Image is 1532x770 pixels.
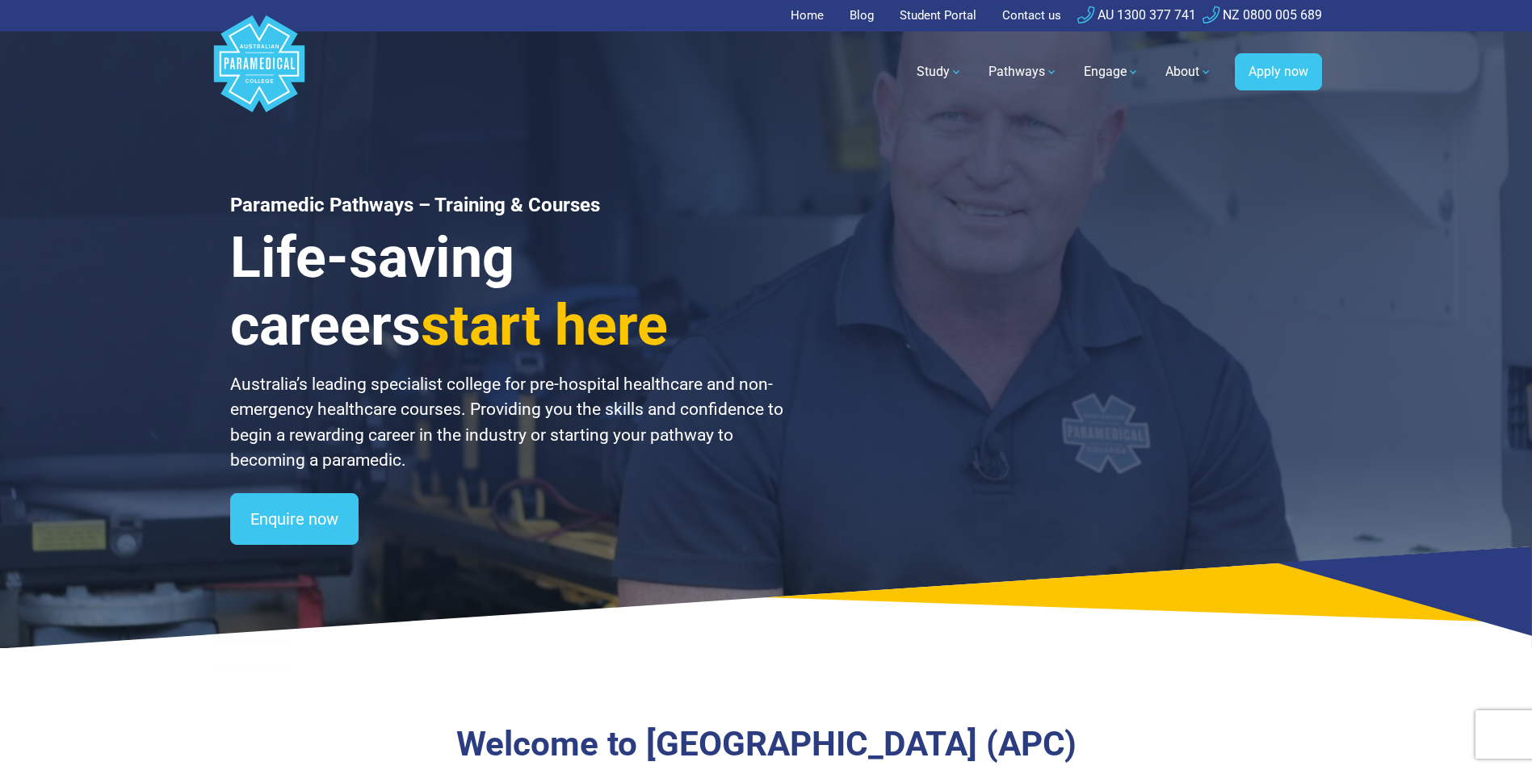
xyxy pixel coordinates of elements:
[230,493,359,545] a: Enquire now
[230,224,786,359] h3: Life-saving careers
[1077,7,1196,23] a: AU 1300 377 741
[230,372,786,474] p: Australia’s leading specialist college for pre-hospital healthcare and non-emergency healthcare c...
[1156,49,1222,94] a: About
[211,31,308,113] a: Australian Paramedical College
[979,49,1068,94] a: Pathways
[1235,53,1322,90] a: Apply now
[907,49,972,94] a: Study
[421,292,668,358] span: start here
[230,194,786,217] h1: Paramedic Pathways – Training & Courses
[1074,49,1149,94] a: Engage
[1203,7,1322,23] a: NZ 0800 005 689
[302,724,1230,765] h3: Welcome to [GEOGRAPHIC_DATA] (APC)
